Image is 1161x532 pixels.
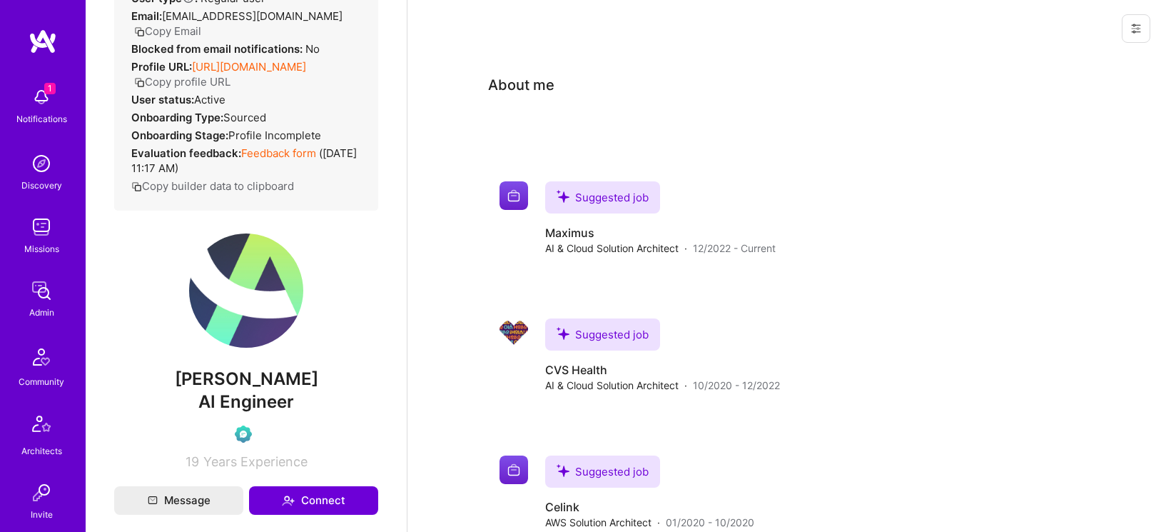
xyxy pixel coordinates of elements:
div: Architects [21,443,62,458]
img: bell [27,83,56,111]
img: Evaluation Call Pending [235,426,252,443]
div: About me [488,74,554,96]
div: Missions [24,241,59,256]
h4: Celink [545,499,754,515]
span: · [684,241,687,256]
button: Message [114,486,243,515]
div: Discovery [21,178,62,193]
button: Copy Email [134,24,201,39]
h4: CVS Health [545,362,780,378]
img: logo [29,29,57,54]
span: · [684,378,687,393]
span: 12/2022 - Current [693,241,776,256]
div: Suggested job [545,456,660,488]
i: icon Copy [134,26,145,37]
span: AI & Cloud Solution Architect [545,378,679,393]
div: Suggested job [545,318,660,351]
i: icon SuggestedTeams [557,327,569,340]
span: sourced [223,111,266,124]
img: Company logo [500,456,528,484]
button: Copy builder data to clipboard [131,179,294,194]
img: Community [24,340,59,374]
span: · [657,515,660,530]
span: Profile Incomplete [228,129,321,142]
button: Connect [249,486,378,515]
i: icon Copy [134,77,145,88]
div: Invite [31,507,53,522]
strong: Profile URL: [131,60,192,74]
strong: Onboarding Type: [131,111,223,124]
div: Suggested job [545,181,660,214]
a: Feedback form [241,146,316,160]
div: ( [DATE] 11:17 AM ) [131,146,361,176]
img: Company logo [500,181,528,210]
i: icon Mail [148,496,158,506]
img: User Avatar [189,234,303,348]
i: icon Copy [131,181,142,192]
span: 10/2020 - 12/2022 [693,378,780,393]
strong: Evaluation feedback: [131,146,241,160]
img: Company logo [500,318,528,347]
span: AWS Solution Architect [545,515,652,530]
img: admin teamwork [27,276,56,305]
span: AI Engineer [198,391,294,412]
a: [URL][DOMAIN_NAME] [192,60,306,74]
span: Years Experience [203,454,308,469]
span: AI & Cloud Solution Architect [545,241,679,256]
div: Notifications [16,111,67,126]
img: Architects [24,409,59,443]
span: 19 [186,454,199,469]
strong: Onboarding Stage: [131,129,228,142]
span: [PERSON_NAME] [114,368,378,390]
span: Active [194,93,225,106]
div: Admin [29,305,54,320]
button: Copy profile URL [134,74,230,89]
img: teamwork [27,213,56,241]
div: Community [19,374,64,389]
span: [EMAIL_ADDRESS][DOMAIN_NAME] [162,9,343,23]
strong: User status: [131,93,194,106]
span: 1 [44,83,56,94]
i: icon SuggestedTeams [557,464,569,477]
div: No [131,41,320,56]
strong: Blocked from email notifications: [131,42,305,56]
i: icon SuggestedTeams [557,190,569,203]
span: 01/2020 - 10/2020 [666,515,754,530]
h4: Maximus [545,225,776,241]
img: discovery [27,149,56,178]
strong: Email: [131,9,162,23]
img: Invite [27,478,56,507]
i: icon Connect [282,494,295,507]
